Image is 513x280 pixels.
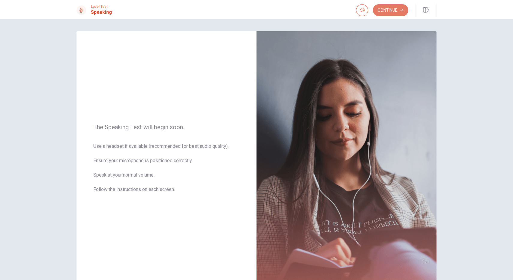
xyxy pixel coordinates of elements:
span: Level Test [91,4,112,9]
span: The Speaking Test will begin soon. [93,124,240,131]
span: Use a headset if available (recommended for best audio quality). Ensure your microphone is positi... [93,143,240,200]
button: Continue [373,4,408,16]
h1: Speaking [91,9,112,16]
